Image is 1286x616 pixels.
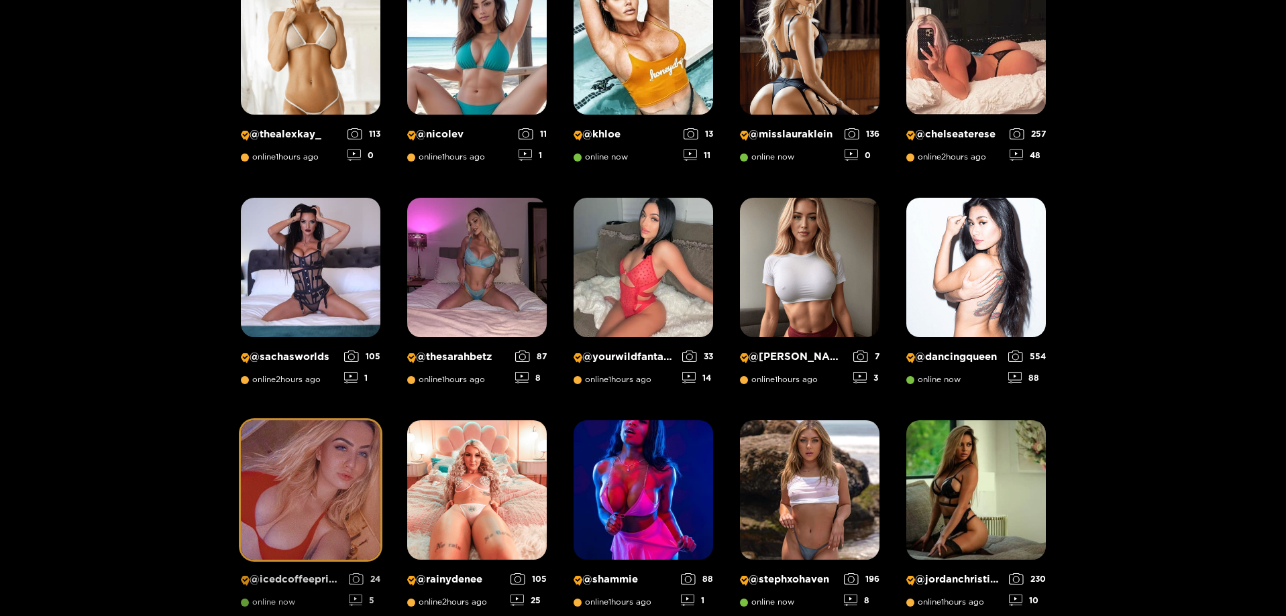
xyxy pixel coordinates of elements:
[407,351,508,363] p: @ thesarahbetz
[574,375,651,384] span: online 1 hours ago
[740,351,847,363] p: @ [PERSON_NAME]
[407,198,547,337] img: Creator Profile Image: thesarahbetz
[574,152,628,162] span: online now
[844,573,879,584] div: 196
[1010,128,1046,139] div: 257
[347,128,380,139] div: 113
[574,198,713,393] a: Creator Profile Image: yourwildfantasyy69@yourwildfantasyy69online1hours ago3314
[845,149,879,161] div: 0
[845,128,879,139] div: 136
[347,149,380,161] div: 0
[574,198,713,337] img: Creator Profile Image: yourwildfantasyy69
[574,128,677,141] p: @ khloe
[740,597,794,607] span: online now
[1008,372,1046,383] div: 88
[515,351,547,362] div: 87
[241,198,380,393] a: Creator Profile Image: sachasworlds@sachasworldsonline2hours ago1051
[407,198,547,393] a: Creator Profile Image: thesarahbetz@thesarahbetzonline1hours ago878
[906,375,961,384] span: online now
[906,420,1046,616] a: Creator Profile Image: jordanchristine_15@jordanchristine_15online1hours ago23010
[241,420,380,560] img: Creator Profile Image: icedcoffeeprincess
[906,198,1046,393] a: Creator Profile Image: dancingqueen@dancingqueenonline now55488
[407,597,487,607] span: online 2 hours ago
[344,372,380,383] div: 1
[906,573,1002,586] p: @ jordanchristine_15
[682,372,713,383] div: 14
[1008,351,1046,362] div: 554
[574,573,674,586] p: @ shammie
[740,152,794,162] span: online now
[407,128,512,141] p: @ nicolev
[241,597,295,607] span: online now
[681,573,713,584] div: 88
[515,372,547,383] div: 8
[1009,573,1046,584] div: 230
[844,595,879,606] div: 8
[241,198,380,337] img: Creator Profile Image: sachasworlds
[407,375,485,384] span: online 1 hours ago
[740,128,838,141] p: @ misslauraklein
[574,420,713,616] a: Creator Profile Image: shammie@shammieonline1hours ago881
[574,597,651,607] span: online 1 hours ago
[407,573,504,586] p: @ rainydenee
[740,573,837,586] p: @ stephxohaven
[740,420,879,616] a: Creator Profile Image: stephxohaven@stephxohavenonline now1968
[906,351,1002,363] p: @ dancingqueen
[407,152,485,162] span: online 1 hours ago
[241,152,319,162] span: online 1 hours ago
[574,420,713,560] img: Creator Profile Image: shammie
[681,595,713,606] div: 1
[682,351,713,362] div: 33
[511,595,547,606] div: 25
[241,420,380,616] a: Creator Profile Image: icedcoffeeprincess@icedcoffeeprincessonline now245
[906,128,1003,141] p: @ chelseaterese
[407,420,547,560] img: Creator Profile Image: rainydenee
[906,420,1046,560] img: Creator Profile Image: jordanchristine_15
[853,372,879,383] div: 3
[853,351,879,362] div: 7
[407,420,547,616] a: Creator Profile Image: rainydenee@rainydeneeonline2hours ago10525
[740,198,879,337] img: Creator Profile Image: michelle
[906,198,1046,337] img: Creator Profile Image: dancingqueen
[349,595,380,606] div: 5
[906,597,984,607] span: online 1 hours ago
[684,149,713,161] div: 11
[349,573,380,584] div: 24
[519,149,547,161] div: 1
[740,198,879,393] a: Creator Profile Image: michelle@[PERSON_NAME]online1hours ago73
[511,573,547,584] div: 105
[519,128,547,139] div: 11
[1010,149,1046,161] div: 48
[241,351,337,363] p: @ sachasworlds
[241,128,341,141] p: @ thealexkay_
[906,152,986,162] span: online 2 hours ago
[740,375,818,384] span: online 1 hours ago
[241,573,342,586] p: @ icedcoffeeprincess
[1009,595,1046,606] div: 10
[241,375,321,384] span: online 2 hours ago
[740,420,879,560] img: Creator Profile Image: stephxohaven
[574,351,676,363] p: @ yourwildfantasyy69
[344,351,380,362] div: 105
[684,128,713,139] div: 13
